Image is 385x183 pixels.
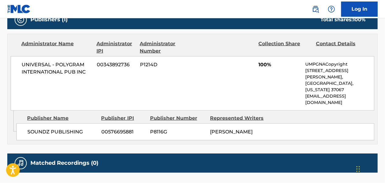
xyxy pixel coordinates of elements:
[96,40,135,55] div: Administrator IPI
[21,40,92,55] div: Administrator Name
[17,160,24,167] img: Matched Recordings
[258,40,311,55] div: Collection Share
[325,3,338,15] div: Help
[27,115,96,122] div: Publisher Name
[30,16,68,23] h5: Publishers (1)
[97,61,135,68] span: 00343892736
[150,128,205,136] span: P8116G
[355,154,385,183] iframe: Chat Widget
[305,61,374,67] p: UMPGNACopyright
[101,115,145,122] div: Publisher IPI
[341,2,378,17] a: Log In
[356,160,360,178] div: Drag
[210,115,266,122] div: Represented Writers
[140,40,193,55] div: Administrator Number
[320,16,366,23] div: Total shares:
[305,93,374,106] p: [EMAIL_ADDRESS][DOMAIN_NAME]
[305,67,374,80] p: [STREET_ADDRESS][PERSON_NAME],
[210,129,253,135] span: [PERSON_NAME]
[353,17,366,22] span: 100 %
[22,61,92,76] span: UNIVERSAL - POLYGRAM INTERNATIONAL PUB INC
[258,61,301,68] span: 100%
[27,128,97,136] span: SOUNDZ PUBLISHING
[316,40,369,55] div: Contact Details
[7,5,31,13] img: MLC Logo
[30,160,98,167] h5: Matched Recordings (0)
[312,5,319,13] img: search
[310,3,322,15] a: Public Search
[305,80,374,93] p: [GEOGRAPHIC_DATA], [US_STATE] 37067
[140,61,193,68] span: P1214D
[328,5,335,13] img: help
[101,128,145,136] span: 00576695881
[150,115,206,122] div: Publisher Number
[17,16,24,23] img: Publishers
